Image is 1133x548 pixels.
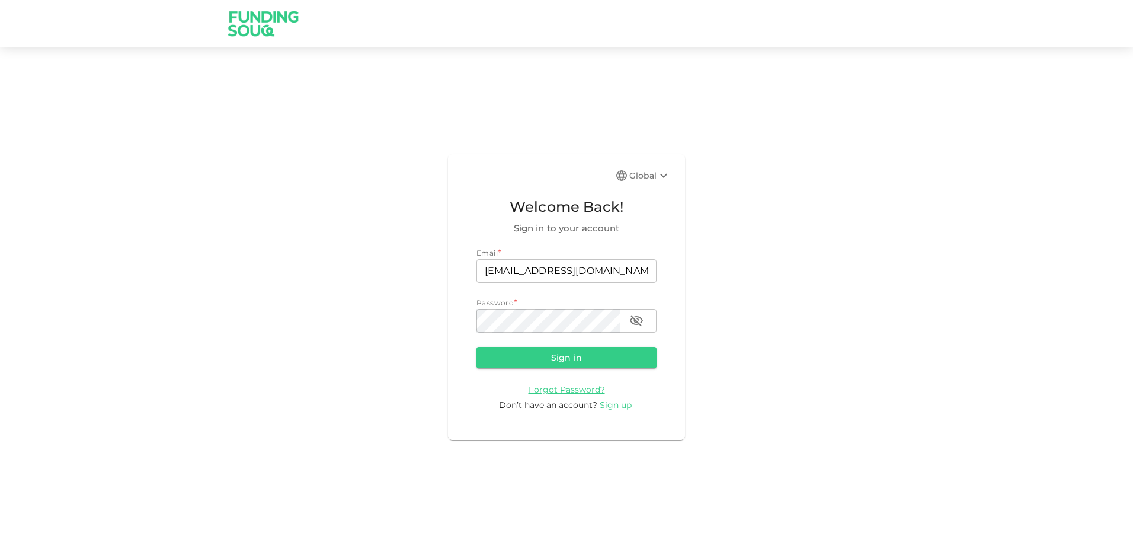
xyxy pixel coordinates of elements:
[529,384,605,395] a: Forgot Password?
[476,248,498,257] span: Email
[476,196,657,218] span: Welcome Back!
[476,347,657,368] button: Sign in
[629,168,671,183] div: Global
[476,259,657,283] input: email
[600,400,632,410] span: Sign up
[476,221,657,235] span: Sign in to your account
[476,298,514,307] span: Password
[476,309,620,333] input: password
[499,400,597,410] span: Don’t have an account?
